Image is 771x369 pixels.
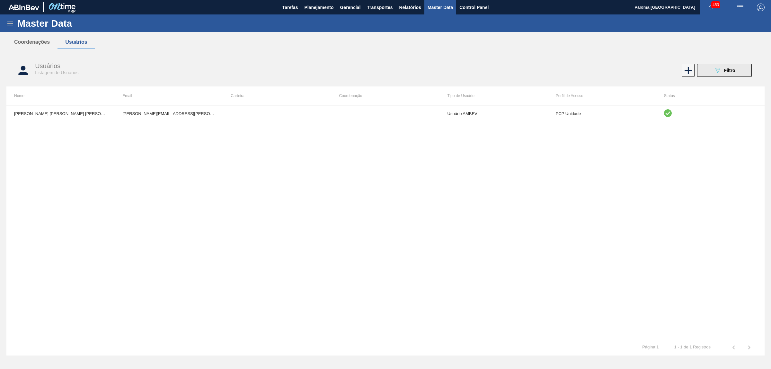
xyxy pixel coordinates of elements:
[6,105,115,122] td: [PERSON_NAME] [PERSON_NAME] [PERSON_NAME]
[694,64,755,77] div: Filtrar Usuário
[367,4,393,11] span: Transportes
[223,86,331,105] th: Carteira
[656,86,765,105] th: Status
[282,4,298,11] span: Tarefas
[115,105,223,122] td: [PERSON_NAME][EMAIL_ADDRESS][PERSON_NAME][DOMAIN_NAME]
[17,20,131,27] h1: Master Data
[634,339,666,350] td: Página : 1
[6,35,58,49] button: Coordenações
[331,86,439,105] th: Coordenação
[724,68,735,73] span: Filtro
[35,62,60,69] span: Usuários
[399,4,421,11] span: Relatórios
[697,64,752,77] button: Filtro
[711,1,720,8] span: 453
[667,339,718,350] td: 1 - 1 de 1 Registros
[548,86,656,105] th: Perfil de Acesso
[757,4,765,11] img: Logout
[548,105,656,122] td: PCP Unidade
[58,35,95,49] button: Usuários
[304,4,333,11] span: Planejamento
[440,86,548,105] th: Tipo de Usuário
[681,64,694,77] div: Novo Usuário
[700,3,721,12] button: Notificações
[8,4,39,10] img: TNhmsLtSVTkK8tSr43FrP2fwEKptu5GPRR3wAAAABJRU5ErkJggg==
[440,105,548,122] td: Usuário AMBEV
[35,70,78,75] span: Listagem de Usuários
[340,4,360,11] span: Gerencial
[115,86,223,105] th: Email
[664,109,757,118] div: Usuário Ativo
[428,4,453,11] span: Master Data
[6,86,115,105] th: Nome
[736,4,744,11] img: userActions
[459,4,489,11] span: Control Panel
